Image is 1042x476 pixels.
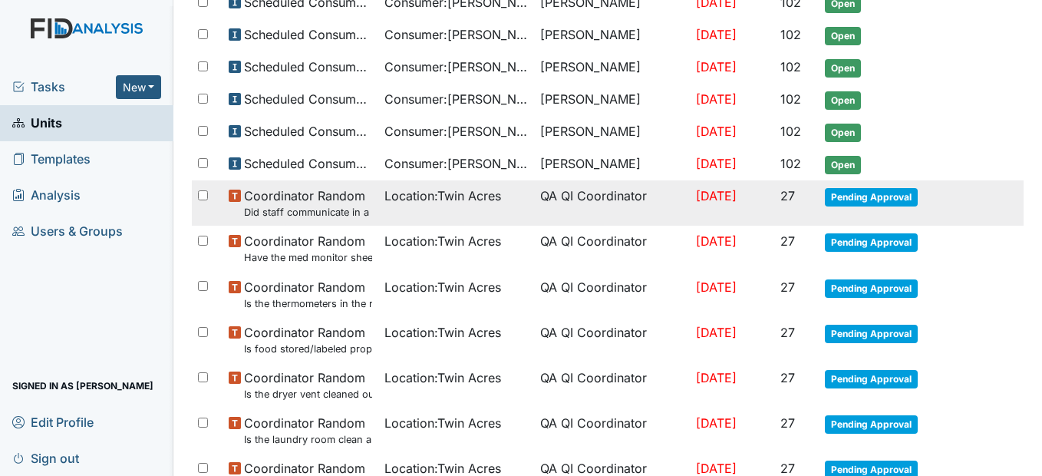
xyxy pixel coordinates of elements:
[244,154,372,173] span: Scheduled Consumer Chart Review
[244,414,372,447] span: Coordinator Random Is the laundry room clean and in good repair?
[534,116,690,148] td: [PERSON_NAME]
[534,408,690,453] td: QA QI Coordinator
[780,27,801,42] span: 102
[534,317,690,362] td: QA QI Coordinator
[244,232,372,265] span: Coordinator Random Have the med monitor sheets been filled out?
[244,58,372,76] span: Scheduled Consumer Chart Review
[825,59,861,78] span: Open
[696,156,737,171] span: [DATE]
[244,387,372,402] small: Is the dryer vent cleaned out?
[244,342,372,356] small: Is food stored/labeled properly?
[780,59,801,74] span: 102
[696,59,737,74] span: [DATE]
[384,58,528,76] span: Consumer : [PERSON_NAME]
[780,91,801,107] span: 102
[825,91,861,110] span: Open
[12,183,81,207] span: Analysis
[825,124,861,142] span: Open
[534,19,690,51] td: [PERSON_NAME]
[825,415,918,434] span: Pending Approval
[534,272,690,317] td: QA QI Coordinator
[384,278,501,296] span: Location : Twin Acres
[12,410,94,434] span: Edit Profile
[825,27,861,45] span: Open
[696,415,737,431] span: [DATE]
[384,187,501,205] span: Location : Twin Acres
[12,147,91,171] span: Templates
[696,325,737,340] span: [DATE]
[534,226,690,271] td: QA QI Coordinator
[12,220,123,243] span: Users & Groups
[780,124,801,139] span: 102
[696,27,737,42] span: [DATE]
[825,156,861,174] span: Open
[696,188,737,203] span: [DATE]
[825,188,918,207] span: Pending Approval
[384,323,501,342] span: Location : Twin Acres
[244,122,372,140] span: Scheduled Consumer Chart Review
[825,233,918,252] span: Pending Approval
[825,279,918,298] span: Pending Approval
[12,374,153,398] span: Signed in as [PERSON_NAME]
[244,90,372,108] span: Scheduled Consumer Chart Review
[534,148,690,180] td: [PERSON_NAME]
[116,75,162,99] button: New
[780,156,801,171] span: 102
[696,91,737,107] span: [DATE]
[825,370,918,388] span: Pending Approval
[780,370,795,385] span: 27
[534,84,690,116] td: [PERSON_NAME]
[12,446,79,470] span: Sign out
[696,233,737,249] span: [DATE]
[384,369,501,387] span: Location : Twin Acres
[696,370,737,385] span: [DATE]
[780,279,795,295] span: 27
[534,180,690,226] td: QA QI Coordinator
[244,250,372,265] small: Have the med monitor sheets been filled out?
[696,124,737,139] span: [DATE]
[244,278,372,311] span: Coordinator Random Is the thermometers in the refrigerator reading between 34 degrees and 40 degr...
[244,323,372,356] span: Coordinator Random Is food stored/labeled properly?
[244,296,372,311] small: Is the thermometers in the refrigerator reading between 34 degrees and 40 degrees?
[12,111,62,135] span: Units
[780,188,795,203] span: 27
[244,25,372,44] span: Scheduled Consumer Chart Review
[384,25,528,44] span: Consumer : [PERSON_NAME]
[384,232,501,250] span: Location : Twin Acres
[780,415,795,431] span: 27
[244,205,372,220] small: Did staff communicate in a positive demeanor with consumers?
[244,432,372,447] small: Is the laundry room clean and in good repair?
[825,325,918,343] span: Pending Approval
[384,154,528,173] span: Consumer : [PERSON_NAME]
[696,461,737,476] span: [DATE]
[696,279,737,295] span: [DATE]
[12,78,116,96] a: Tasks
[780,233,795,249] span: 27
[384,414,501,432] span: Location : Twin Acres
[534,362,690,408] td: QA QI Coordinator
[780,325,795,340] span: 27
[384,122,528,140] span: Consumer : [PERSON_NAME][GEOGRAPHIC_DATA]
[534,51,690,84] td: [PERSON_NAME]
[780,461,795,476] span: 27
[244,187,372,220] span: Coordinator Random Did staff communicate in a positive demeanor with consumers?
[384,90,528,108] span: Consumer : [PERSON_NAME]
[244,369,372,402] span: Coordinator Random Is the dryer vent cleaned out?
